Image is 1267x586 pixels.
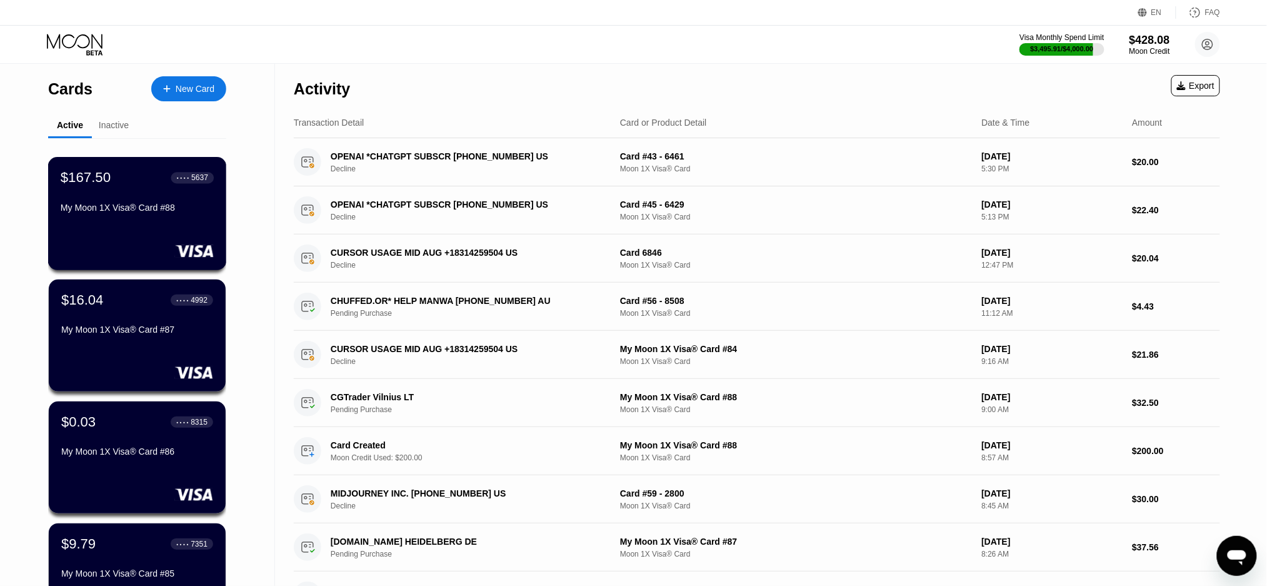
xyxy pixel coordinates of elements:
[331,488,596,498] div: MIDJOURNEY INC. [PHONE_NUMBER] US
[620,200,971,210] div: Card #45 - 6429
[151,76,226,101] div: New Card
[981,261,1122,270] div: 12:47 PM
[620,502,971,510] div: Moon 1X Visa® Card
[981,392,1122,402] div: [DATE]
[620,151,971,161] div: Card #43 - 6461
[981,151,1122,161] div: [DATE]
[57,120,83,130] div: Active
[294,427,1220,475] div: Card CreatedMoon Credit Used: $200.00My Moon 1X Visa® Card #88Moon 1X Visa® Card[DATE]8:57 AM$200.00
[331,200,596,210] div: OPENAI *CHATGPT SUBSCR [PHONE_NUMBER] US
[191,296,208,305] div: 4992
[620,261,971,270] div: Moon 1X Visa® Card
[620,440,971,450] div: My Moon 1X Visa® Card #88
[331,392,596,402] div: CGTrader Vilnius LT
[294,118,364,128] div: Transaction Detail
[620,248,971,258] div: Card 6846
[981,537,1122,547] div: [DATE]
[620,453,971,462] div: Moon 1X Visa® Card
[1177,81,1214,91] div: Export
[61,447,213,457] div: My Moon 1X Visa® Card #86
[61,568,213,578] div: My Moon 1X Visa® Card #85
[61,292,103,308] div: $16.04
[61,325,213,335] div: My Moon 1X Visa® Card #87
[191,418,208,427] div: 8315
[981,440,1122,450] div: [DATE]
[177,176,189,179] div: ● ● ● ●
[981,164,1122,173] div: 5:30 PM
[294,80,350,98] div: Activity
[294,186,1220,235] div: OPENAI *CHATGPT SUBSCR [PHONE_NUMBER] USDeclineCard #45 - 6429Moon 1X Visa® Card[DATE]5:13 PM$22.40
[620,344,971,354] div: My Moon 1X Visa® Card #84
[1132,446,1220,456] div: $200.00
[61,414,96,430] div: $0.03
[49,158,226,270] div: $167.50● ● ● ●5637My Moon 1X Visa® Card #88
[294,235,1220,283] div: CURSOR USAGE MID AUG +18314259504 USDeclineCard 6846Moon 1X Visa® Card[DATE]12:47 PM$20.04
[191,540,208,548] div: 7351
[620,118,707,128] div: Card or Product Detail
[620,357,971,366] div: Moon 1X Visa® Card
[1132,253,1220,263] div: $20.04
[981,118,1029,128] div: Date & Time
[1176,6,1220,19] div: FAQ
[1132,350,1220,360] div: $21.86
[61,536,96,552] div: $9.79
[981,405,1122,414] div: 9:00 AM
[294,283,1220,331] div: CHUFFED.OR* HELP MANWA [PHONE_NUMBER] AUPending PurchaseCard #56 - 8508Moon 1X Visa® Card[DATE]11...
[1132,494,1220,504] div: $30.00
[1132,118,1162,128] div: Amount
[1171,75,1220,96] div: Export
[331,261,616,270] div: Decline
[981,200,1122,210] div: [DATE]
[331,440,596,450] div: Card Created
[331,164,616,173] div: Decline
[176,542,189,546] div: ● ● ● ●
[61,169,111,186] div: $167.50
[1151,8,1162,17] div: EN
[620,488,971,498] div: Card #59 - 2800
[620,537,971,547] div: My Moon 1X Visa® Card #87
[99,120,129,130] div: Inactive
[981,248,1122,258] div: [DATE]
[331,309,616,318] div: Pending Purchase
[981,213,1122,221] div: 5:13 PM
[176,298,189,302] div: ● ● ● ●
[1129,34,1170,47] div: $428.08
[1132,157,1220,167] div: $20.00
[49,280,226,392] div: $16.04● ● ● ●4992My Moon 1X Visa® Card #87
[61,203,214,213] div: My Moon 1X Visa® Card #88
[331,296,596,306] div: CHUFFED.OR* HELP MANWA [PHONE_NUMBER] AU
[191,173,208,182] div: 5637
[176,420,189,424] div: ● ● ● ●
[981,309,1122,318] div: 11:12 AM
[331,213,616,221] div: Decline
[1129,34,1170,56] div: $428.08Moon Credit
[294,475,1220,523] div: MIDJOURNEY INC. [PHONE_NUMBER] USDeclineCard #59 - 2800Moon 1X Visa® Card[DATE]8:45 AM$30.00
[1205,8,1220,17] div: FAQ
[1132,205,1220,215] div: $22.40
[294,331,1220,379] div: CURSOR USAGE MID AUG +18314259504 USDeclineMy Moon 1X Visa® Card #84Moon 1X Visa® Card[DATE]9:16 ...
[620,550,971,558] div: Moon 1X Visa® Card
[331,405,616,414] div: Pending Purchase
[1031,45,1094,53] div: $3,495.91 / $4,000.00
[331,502,616,510] div: Decline
[981,344,1122,354] div: [DATE]
[620,405,971,414] div: Moon 1X Visa® Card
[981,453,1122,462] div: 8:57 AM
[294,379,1220,427] div: CGTrader Vilnius LTPending PurchaseMy Moon 1X Visa® Card #88Moon 1X Visa® Card[DATE]9:00 AM$32.50
[620,392,971,402] div: My Moon 1X Visa® Card #88
[294,138,1220,186] div: OPENAI *CHATGPT SUBSCR [PHONE_NUMBER] USDeclineCard #43 - 6461Moon 1X Visa® Card[DATE]5:30 PM$20.00
[331,537,596,547] div: [DOMAIN_NAME] HEIDELBERG DE
[1138,6,1176,19] div: EN
[981,488,1122,498] div: [DATE]
[331,344,596,354] div: CURSOR USAGE MID AUG +18314259504 US
[981,296,1122,306] div: [DATE]
[620,164,971,173] div: Moon 1X Visa® Card
[1019,33,1104,42] div: Visa Monthly Spend Limit
[49,402,226,513] div: $0.03● ● ● ●8315My Moon 1X Visa® Card #86
[1129,47,1170,56] div: Moon Credit
[331,151,596,161] div: OPENAI *CHATGPT SUBSCR [PHONE_NUMBER] US
[1019,33,1104,56] div: Visa Monthly Spend Limit$3,495.91/$4,000.00
[1132,398,1220,408] div: $32.50
[1217,536,1257,576] iframe: Button to launch messaging window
